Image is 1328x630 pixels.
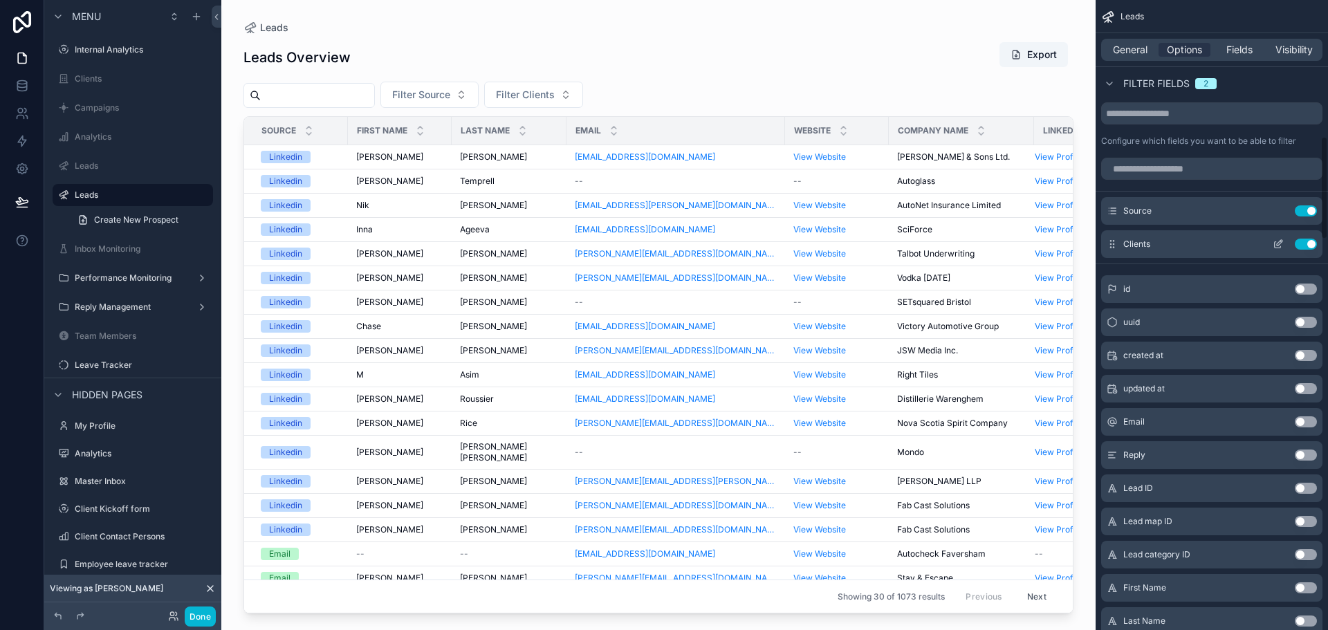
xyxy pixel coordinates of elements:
[897,524,1026,535] a: Fab Cast Solutions
[897,200,1001,211] span: AutoNet Insurance Limited
[69,209,213,231] a: Create New Prospect
[261,499,340,512] a: Linkedin
[575,297,583,308] span: --
[1035,418,1082,428] a: View Profile
[1035,476,1082,486] a: View Profile
[897,573,953,584] span: Stay & Escape
[75,531,210,542] label: Client Contact Persons
[575,321,715,332] a: [EMAIL_ADDRESS][DOMAIN_NAME]
[575,321,777,332] a: [EMAIL_ADDRESS][DOMAIN_NAME]
[75,272,191,284] label: Performance Monitoring
[897,224,932,235] span: SciForce
[575,176,777,187] a: --
[575,447,583,458] span: --
[269,499,302,512] div: Linkedin
[261,223,340,236] a: Linkedin
[897,297,971,308] span: SETsquared Bristol
[356,297,443,308] a: [PERSON_NAME]
[897,418,1008,429] span: Nova Scotia Spirit Company
[1035,500,1133,511] a: View Profile
[793,224,880,235] a: View Website
[460,524,558,535] a: [PERSON_NAME]
[575,224,715,235] a: [EMAIL_ADDRESS][DOMAIN_NAME]
[356,418,443,429] a: [PERSON_NAME]
[897,321,1026,332] a: Victory Automotive Group
[460,418,477,429] span: Rice
[75,476,210,487] label: Master Inbox
[897,248,1026,259] a: Talbot Underwriting
[793,548,880,559] a: View Website
[897,345,1026,356] a: JSW Media Inc.
[793,447,880,458] a: --
[575,418,777,429] a: [PERSON_NAME][EMAIL_ADDRESS][DOMAIN_NAME]
[793,524,846,535] a: View Website
[261,548,340,560] a: Email
[793,272,880,284] a: View Website
[356,476,423,487] span: [PERSON_NAME]
[1035,297,1133,308] a: View Profile
[260,21,288,35] span: Leads
[793,321,880,332] a: View Website
[261,199,340,212] a: Linkedin
[793,393,846,404] a: View Website
[897,573,1026,584] a: Stay & Escape
[269,248,302,260] div: Linkedin
[53,325,213,347] a: Team Members
[897,476,1026,487] a: [PERSON_NAME] LLP
[356,297,423,308] span: [PERSON_NAME]
[999,42,1068,67] button: Export
[793,224,846,234] a: View Website
[793,476,880,487] a: View Website
[793,345,880,356] a: View Website
[356,369,364,380] span: M
[460,297,558,308] a: [PERSON_NAME]
[897,248,975,259] span: Talbot Underwriting
[261,272,340,284] a: Linkedin
[261,175,340,187] a: Linkedin
[575,272,777,284] a: [PERSON_NAME][EMAIL_ADDRESS][DOMAIN_NAME]
[269,272,302,284] div: Linkedin
[793,447,802,458] span: --
[53,498,213,520] a: Client Kickoff form
[269,296,302,308] div: Linkedin
[575,500,777,511] a: [PERSON_NAME][EMAIL_ADDRESS][DOMAIN_NAME]
[356,573,443,584] a: [PERSON_NAME]
[269,369,302,381] div: Linkedin
[261,417,340,429] a: Linkedin
[269,524,302,536] div: Linkedin
[793,297,802,308] span: --
[575,345,777,356] a: [PERSON_NAME][EMAIL_ADDRESS][DOMAIN_NAME]
[1035,524,1082,535] a: View Profile
[1120,11,1144,22] span: Leads
[897,418,1026,429] a: Nova Scotia Spirit Company
[460,573,558,584] a: [PERSON_NAME]
[1035,500,1082,510] a: View Profile
[261,296,340,308] a: Linkedin
[1035,393,1133,405] a: View Profile
[261,446,340,458] a: Linkedin
[575,447,777,458] a: --
[1035,176,1082,186] a: View Profile
[793,176,802,187] span: --
[575,151,777,163] a: [EMAIL_ADDRESS][DOMAIN_NAME]
[460,369,479,380] span: Asim
[1035,224,1082,234] a: View Profile
[1035,151,1082,162] a: View Profile
[1035,418,1133,429] a: View Profile
[356,321,443,332] a: Chase
[793,393,880,405] a: View Website
[897,200,1026,211] a: AutoNet Insurance Limited
[75,420,210,432] label: My Profile
[261,369,340,381] a: Linkedin
[1035,548,1133,559] a: --
[460,345,558,356] a: [PERSON_NAME]
[460,272,527,284] span: [PERSON_NAME]
[897,393,984,405] span: Distillerie Warenghem
[1035,321,1133,332] a: View Profile
[53,238,213,260] a: Inbox Monitoring
[897,176,1026,187] a: Autoglass
[575,476,777,487] a: [PERSON_NAME][EMAIL_ADDRESS][PERSON_NAME][DOMAIN_NAME]
[1035,297,1082,307] a: View Profile
[356,476,443,487] a: [PERSON_NAME]
[261,320,340,333] a: Linkedin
